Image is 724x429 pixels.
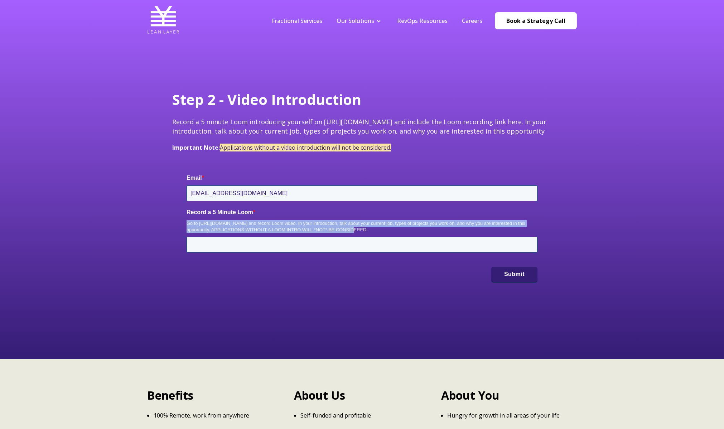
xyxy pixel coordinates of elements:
button: Submit [491,267,537,282]
div: Go to [URL][DOMAIN_NAME] and record Loom video. In your introduction, talk about your current job... [187,220,537,233]
h2: About Us [294,387,430,404]
span: Applications without a video introduction will not be considered. [220,144,391,151]
p: 100% Remote, work from anywhere [154,411,283,419]
span: Record a 5 minute Loom introducing yourself on [URL][DOMAIN_NAME] and include the Loom recording ... [172,117,546,135]
span: Record a 5 Minute Loom [187,209,253,215]
a: Careers [462,17,482,25]
p: Hungry for growth in all areas of your life [447,411,577,419]
a: Fractional Services [272,17,322,25]
span: Important Note: [172,144,220,151]
a: Our Solutions [337,17,374,25]
a: Book a Strategy Call [495,12,577,29]
div: Navigation Menu [265,17,489,25]
form: HubSpot Form [172,160,552,296]
span: Step 2 - Video Introduction [172,90,361,109]
p: Self-funded and profitable [300,411,430,419]
a: RevOps Resources [397,17,448,25]
h2: Benefits [147,387,283,404]
img: Lean Layer Logo [147,4,179,36]
span: Email [187,175,202,181]
h2: About You [441,387,577,404]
